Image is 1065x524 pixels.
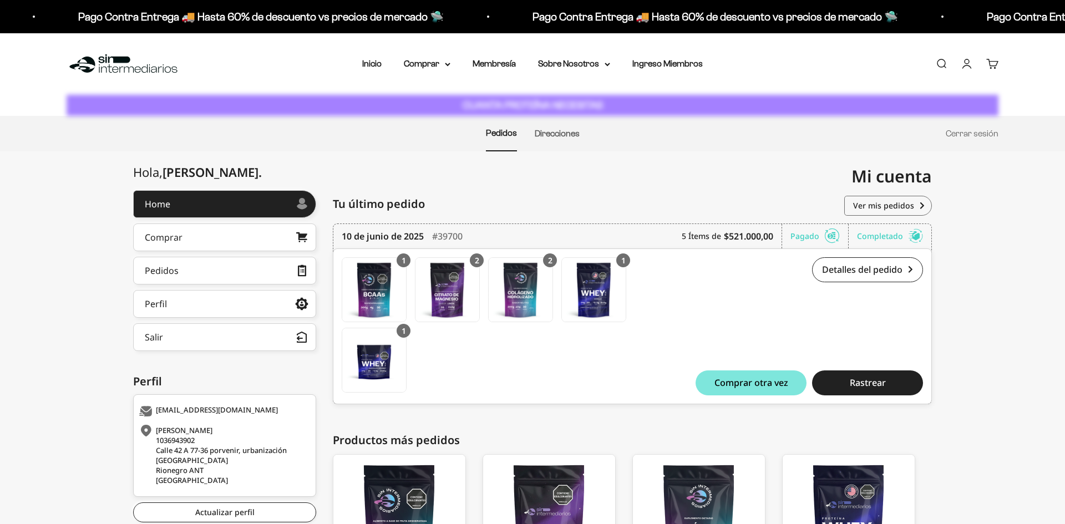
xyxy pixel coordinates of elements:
[538,57,610,71] summary: Sobre Nosotros
[78,8,444,26] p: Pago Contra Entrega 🚚 Hasta 60% de descuento vs precios de mercado 🛸
[682,224,782,248] div: 5 Ítems de
[342,257,407,322] a: BCAAs sabor Limón - Mandarina (2:1:1) - 300g
[133,165,262,179] div: Hola,
[145,299,167,308] div: Perfil
[812,370,923,395] button: Rastrear
[432,224,463,248] div: #39700
[139,406,307,417] div: [EMAIL_ADDRESS][DOMAIN_NAME]
[163,164,262,180] span: [PERSON_NAME]
[850,378,886,387] span: Rastrear
[342,328,407,393] a: Proteína Whey - Chocolate / 5 libras (2280g)
[133,373,316,390] div: Perfil
[812,257,923,282] a: Detalles del pedido
[486,128,517,138] a: Pedidos
[342,328,406,392] img: Translation missing: es.Proteína Whey - Chocolate / 5 libras (2280g)
[714,378,788,387] span: Comprar otra vez
[333,432,932,449] div: Productos más pedidos
[133,502,316,522] a: Actualizar perfil
[489,258,552,322] img: Translation missing: es.Colágeno Hidrolizado - 300g
[696,370,807,395] button: Comprar otra vez
[561,257,626,322] a: Proteína Whey - Vainilla / 2 libras (910g)
[133,223,316,251] a: Comprar
[415,258,479,322] img: Translation missing: es.Citrato de Magnesio - Sabor Limón
[362,59,382,68] a: Inicio
[463,99,603,111] strong: CUANTA PROTEÍNA NECESITAS
[851,165,932,187] span: Mi cuenta
[844,196,932,216] a: Ver mis pedidos
[632,59,703,68] a: Ingreso Miembros
[532,8,898,26] p: Pago Contra Entrega 🚚 Hasta 60% de descuento vs precios de mercado 🛸
[133,323,316,351] button: Salir
[473,59,516,68] a: Membresía
[397,324,410,338] div: 1
[857,224,923,248] div: Completado
[139,425,307,485] div: [PERSON_NAME] 1036943902 Calle 42 A 77-36 porvenir, urbanización [GEOGRAPHIC_DATA] Rionegro ANT [...
[145,266,179,275] div: Pedidos
[133,257,316,284] a: Pedidos
[562,258,626,322] img: Translation missing: es.Proteína Whey - Vainilla / 2 libras (910g)
[404,57,450,71] summary: Comprar
[616,253,630,267] div: 1
[333,196,425,212] span: Tu último pedido
[790,224,849,248] div: Pagado
[145,333,163,342] div: Salir
[145,233,182,242] div: Comprar
[342,258,406,322] img: Translation missing: es.BCAAs sabor Limón - Mandarina (2:1:1) - 300g
[724,230,773,243] b: $521.000,00
[946,129,998,138] a: Cerrar sesión
[470,253,484,267] div: 2
[133,190,316,218] a: Home
[145,200,170,208] div: Home
[133,290,316,318] a: Perfil
[397,253,410,267] div: 1
[415,257,480,322] a: Citrato de Magnesio - Sabor Limón
[488,257,553,322] a: Colágeno Hidrolizado - 300g
[342,230,424,243] time: 10 de junio de 2025
[535,129,580,138] a: Direcciones
[543,253,557,267] div: 2
[258,164,262,180] span: .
